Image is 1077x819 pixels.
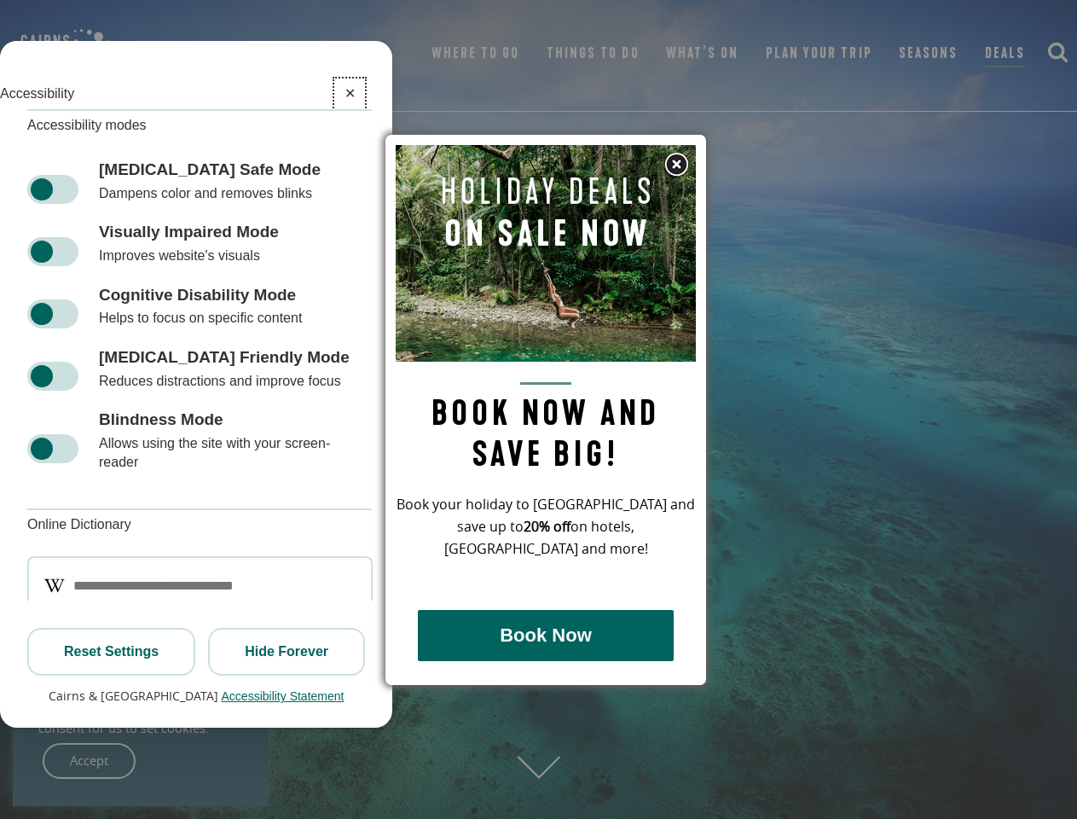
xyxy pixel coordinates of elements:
[99,184,321,203] div: Dampens color and removes blinks
[208,628,365,676] button: Hide Forever
[27,175,78,204] label: [MEDICAL_DATA] Safe Mode
[99,372,350,391] div: Reduces distractions and improve focus
[64,644,159,659] span: Reset Settings
[396,382,696,475] h2: Book now and save big!
[27,517,131,531] span: Online Dictionary
[222,689,345,703] button: Accessibility Statement
[99,222,279,242] div: Visually Impaired Mode
[99,409,365,430] div: Blindness Mode
[27,628,195,676] button: Reset Settings
[27,118,147,132] span: Accessibility modes
[99,347,350,368] div: [MEDICAL_DATA] Friendly Mode
[27,434,78,463] label: Blindness Mode
[27,362,78,391] label: [MEDICAL_DATA] Friendly Mode
[99,434,365,473] div: Allows using the site with your screen-reader
[99,247,279,265] div: Improves website's visuals
[396,494,696,561] p: Book your holiday to [GEOGRAPHIC_DATA] and save up to on hotels, [GEOGRAPHIC_DATA] and more!
[245,644,328,659] span: Hide Forever
[27,556,373,615] input: Search the online dictionary...
[99,285,302,305] div: Cognitive Disability Mode
[99,160,321,180] div: [MEDICAL_DATA] Safe Mode
[49,688,218,704] span: Cairns & [GEOGRAPHIC_DATA]
[27,237,78,266] label: Visually Impaired Mode
[334,78,365,109] button: Close Accessibility Panel
[524,517,570,536] strong: 20% off
[27,299,78,328] label: Cognitive Disability Mode
[663,152,689,177] img: Close
[99,309,302,328] div: Helps to focus on specific content
[418,610,674,661] button: Book Now
[396,145,696,362] img: Pop up image for Holiday Packages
